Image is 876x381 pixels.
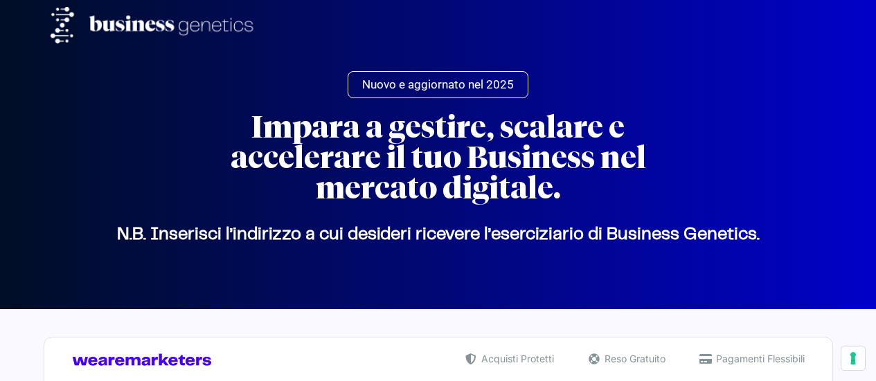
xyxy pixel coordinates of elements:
[713,351,805,366] span: Pagamenti Flessibili
[841,346,865,370] button: Le tue preferenze relative al consenso per le tecnologie di tracciamento
[348,71,528,98] a: Nuovo e aggiornato nel 2025
[478,351,554,366] span: Acquisti Protetti
[601,351,665,366] span: Reso Gratuito
[189,112,688,203] h2: Impara a gestire, scalare e accelerare il tuo Business nel mercato digitale.
[362,79,514,91] span: Nuovo e aggiornato nel 2025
